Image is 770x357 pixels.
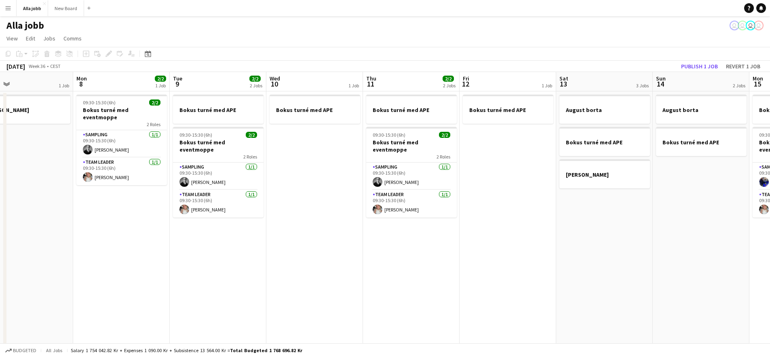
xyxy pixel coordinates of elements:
app-user-avatar: Hedda Lagerbielke [730,21,739,30]
span: All jobs [44,347,64,353]
span: Jobs [43,35,55,42]
button: New Board [48,0,84,16]
button: Publish 1 job [678,61,721,72]
div: Salary 1 754 042.82 kr + Expenses 1 090.00 kr + Subsistence 13 564.00 kr = [71,347,302,353]
h1: Alla jobb [6,19,44,32]
app-user-avatar: Hedda Lagerbielke [738,21,747,30]
a: Edit [23,33,38,44]
span: View [6,35,18,42]
app-user-avatar: Stina Dahl [754,21,764,30]
a: Jobs [40,33,59,44]
button: Budgeted [4,346,38,355]
button: Revert 1 job [723,61,764,72]
span: Budgeted [13,348,36,353]
span: Total Budgeted 1 768 696.82 kr [230,347,302,353]
span: Comms [63,35,82,42]
span: Edit [26,35,35,42]
div: CEST [50,63,61,69]
button: Alla jobb [17,0,48,16]
a: Comms [60,33,85,44]
app-user-avatar: August Löfgren [746,21,755,30]
span: Week 36 [27,63,47,69]
a: View [3,33,21,44]
div: [DATE] [6,62,25,70]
